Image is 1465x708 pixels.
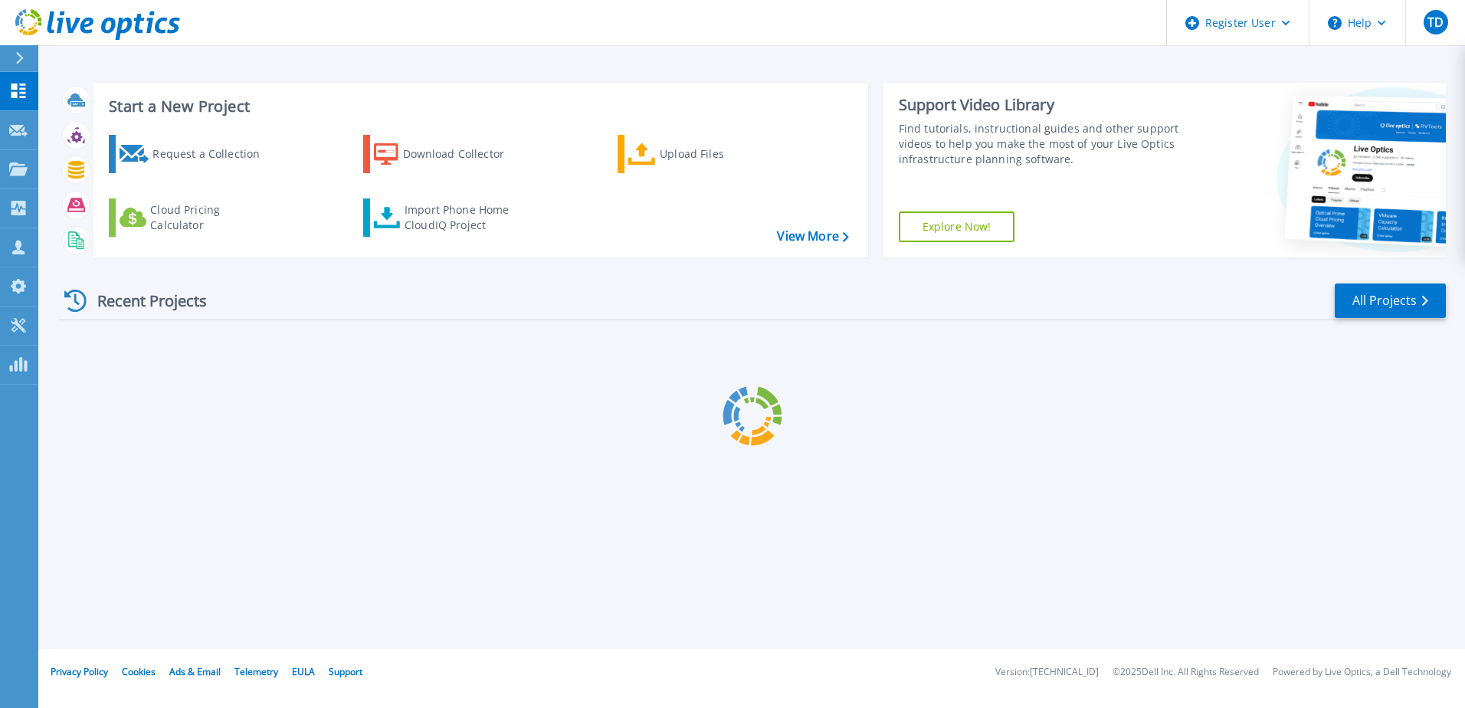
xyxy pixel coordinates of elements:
a: Request a Collection [109,135,280,173]
h3: Start a New Project [109,98,848,115]
div: Download Collector [403,139,526,169]
li: Powered by Live Optics, a Dell Technology [1273,667,1451,677]
a: Explore Now! [899,211,1015,242]
a: EULA [292,665,315,678]
div: Upload Files [660,139,782,169]
div: Cloud Pricing Calculator [150,202,273,233]
li: Version: [TECHNICAL_ID] [995,667,1099,677]
div: Request a Collection [152,139,275,169]
div: Recent Projects [59,282,228,320]
div: Find tutorials, instructional guides and other support videos to help you make the most of your L... [899,121,1185,167]
a: All Projects [1335,284,1446,318]
div: Support Video Library [899,95,1185,115]
a: Telemetry [234,665,278,678]
a: Cloud Pricing Calculator [109,198,280,237]
li: © 2025 Dell Inc. All Rights Reserved [1113,667,1259,677]
span: TD [1427,16,1444,28]
a: Download Collector [363,135,534,173]
a: Upload Files [618,135,788,173]
a: Cookies [122,665,156,678]
a: Ads & Email [169,665,221,678]
div: Import Phone Home CloudIQ Project [405,202,524,233]
a: View More [777,229,848,244]
a: Privacy Policy [51,665,108,678]
a: Support [329,665,362,678]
